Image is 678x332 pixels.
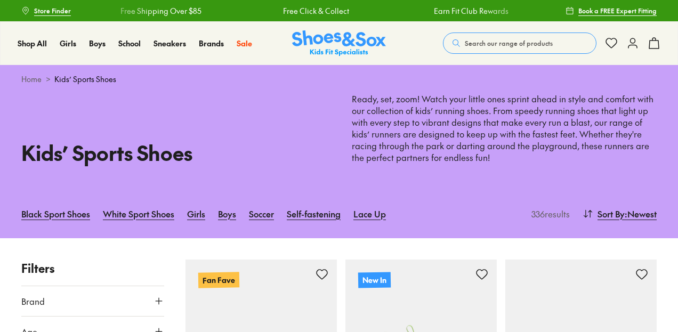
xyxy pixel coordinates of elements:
[187,202,205,225] a: Girls
[353,202,386,225] a: Lace Up
[18,38,47,49] a: Shop All
[598,207,625,220] span: Sort By
[249,202,274,225] a: Soccer
[292,30,386,56] img: SNS_Logo_Responsive.svg
[21,137,326,168] h1: Kids’ Sports Shoes
[566,1,657,20] a: Book a FREE Expert Fitting
[237,38,252,48] span: Sale
[283,5,349,17] a: Free Click & Collect
[578,6,657,15] span: Book a FREE Expert Fitting
[199,38,224,49] a: Brands
[21,74,42,85] a: Home
[89,38,106,48] span: Boys
[358,272,391,288] p: New In
[89,38,106,49] a: Boys
[443,33,596,54] button: Search our range of products
[527,207,570,220] p: 336 results
[60,38,76,49] a: Girls
[118,38,141,48] span: School
[21,202,90,225] a: Black Sport Shoes
[120,5,201,17] a: Free Shipping Over $85
[218,202,236,225] a: Boys
[21,295,45,307] span: Brand
[237,38,252,49] a: Sale
[18,38,47,48] span: Shop All
[154,38,186,48] span: Sneakers
[199,38,224,48] span: Brands
[54,74,116,85] span: Kids’ Sports Shoes
[21,286,164,316] button: Brand
[154,38,186,49] a: Sneakers
[21,74,657,85] div: >
[352,93,657,164] p: Ready, set, zoom! Watch your little ones sprint ahead in style and comfort with our collection of...
[292,30,386,56] a: Shoes & Sox
[433,5,508,17] a: Earn Fit Club Rewards
[583,202,657,225] button: Sort By:Newest
[103,202,174,225] a: White Sport Shoes
[198,272,239,288] p: Fan Fave
[21,1,71,20] a: Store Finder
[465,38,553,48] span: Search our range of products
[34,6,71,15] span: Store Finder
[287,202,341,225] a: Self-fastening
[625,207,657,220] span: : Newest
[60,38,76,48] span: Girls
[21,260,164,277] p: Filters
[118,38,141,49] a: School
